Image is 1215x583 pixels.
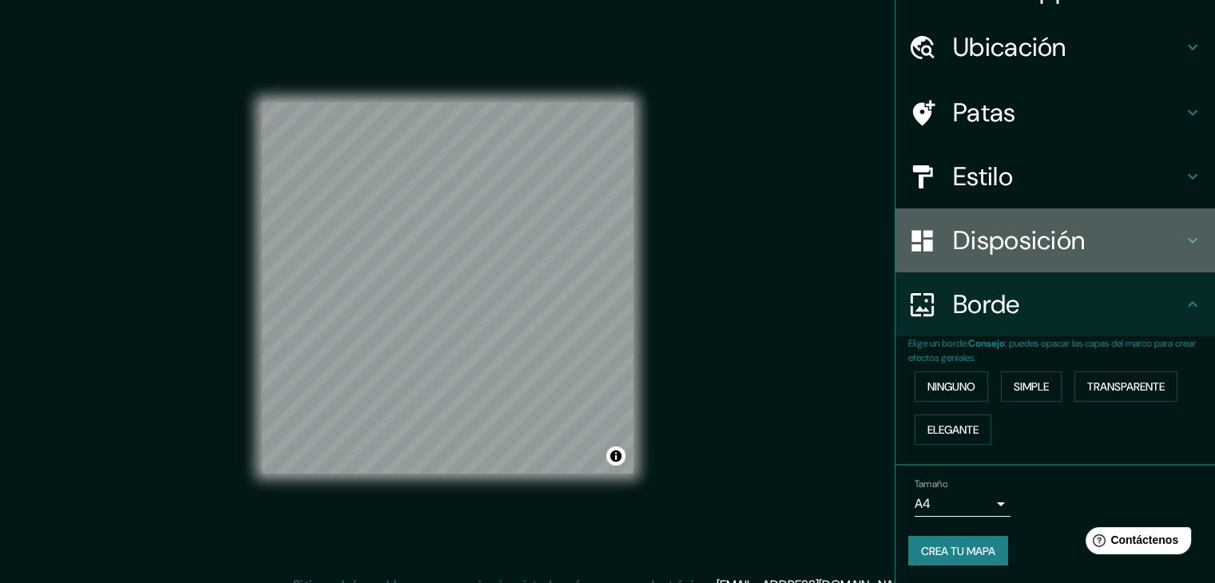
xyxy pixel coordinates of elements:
font: Elegante [927,422,979,437]
font: Consejo [968,337,1005,350]
button: Ninguno [915,371,988,402]
font: A4 [915,495,931,512]
iframe: Lanzador de widgets de ayuda [1073,521,1197,565]
div: Disposición [895,208,1215,272]
font: Elige un borde. [908,337,968,350]
button: Elegante [915,414,991,445]
font: Crea tu mapa [921,544,995,558]
font: Simple [1014,379,1049,394]
div: Estilo [895,145,1215,208]
button: Simple [1001,371,1062,402]
div: Patas [895,81,1215,145]
font: Borde [953,288,1020,321]
button: Transparente [1074,371,1177,402]
font: : puedes opacar las capas del marco para crear efectos geniales. [908,337,1196,364]
font: Disposición [953,224,1085,257]
font: Estilo [953,160,1013,193]
div: Borde [895,272,1215,336]
font: Tamaño [915,478,947,490]
button: Crea tu mapa [908,536,1008,566]
font: Transparente [1087,379,1165,394]
font: Ninguno [927,379,975,394]
font: Ubicación [953,30,1066,64]
div: A4 [915,491,1011,517]
canvas: Mapa [262,102,633,474]
div: Ubicación [895,15,1215,79]
button: Activar o desactivar atribución [606,446,625,466]
font: Patas [953,96,1016,129]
